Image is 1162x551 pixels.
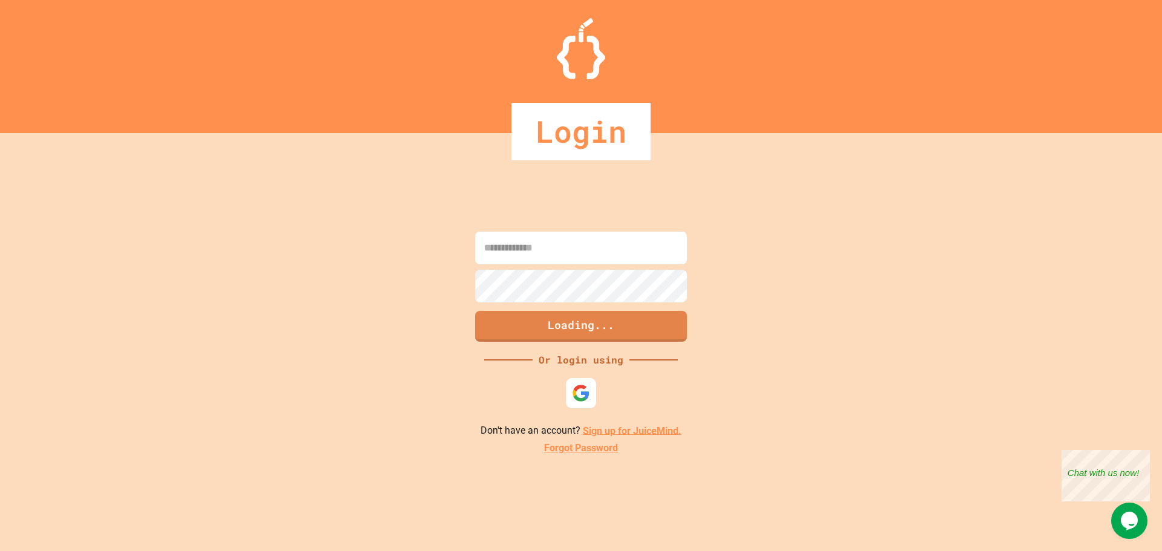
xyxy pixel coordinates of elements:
div: Or login using [533,353,629,367]
img: Logo.svg [557,18,605,79]
a: Sign up for JuiceMind. [583,425,681,436]
p: Don't have an account? [481,423,681,439]
div: Login [511,103,651,160]
img: google-icon.svg [572,384,590,402]
iframe: chat widget [1111,503,1150,539]
button: Loading... [475,311,687,342]
iframe: chat widget [1062,450,1150,501]
a: Forgot Password [544,441,618,455]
